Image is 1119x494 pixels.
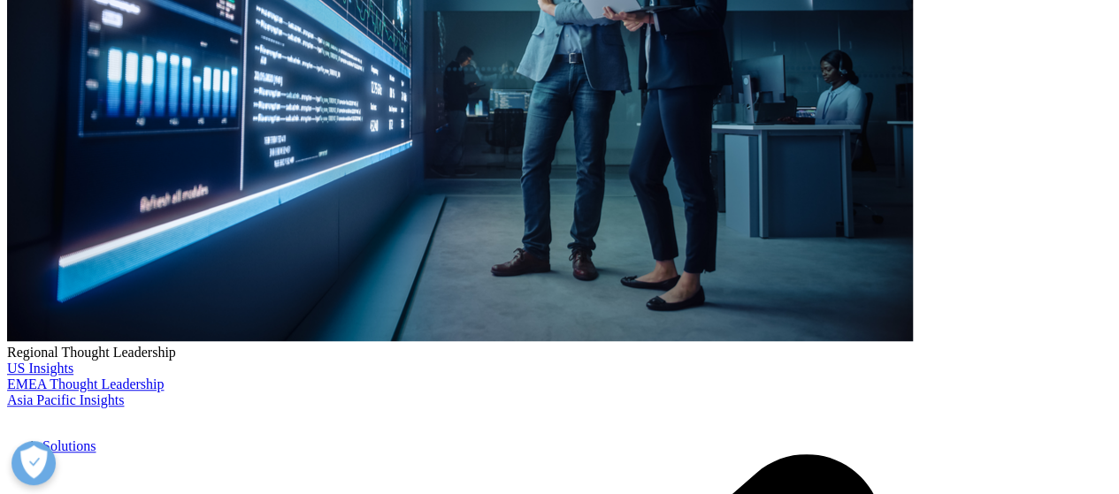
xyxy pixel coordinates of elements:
a: US Insights [7,361,73,376]
button: 打开偏好 [11,441,56,485]
a: Solutions [42,438,96,453]
a: EMEA Thought Leadership [7,376,164,391]
div: Regional Thought Leadership [7,345,1112,361]
a: Asia Pacific Insights [7,392,124,407]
